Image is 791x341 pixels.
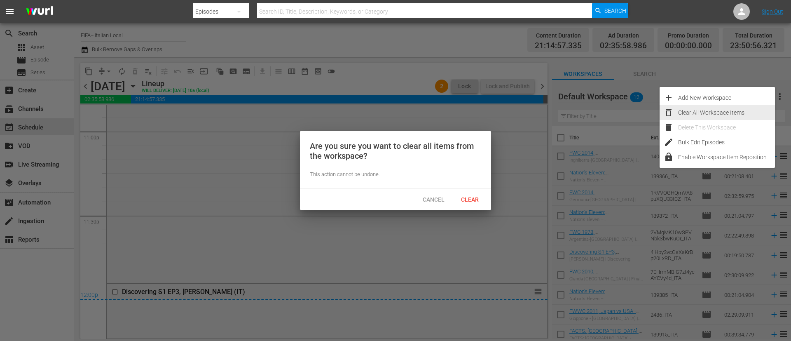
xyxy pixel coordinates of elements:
[678,105,775,120] div: Clear All Workspace Items
[678,135,775,150] div: Bulk Edit Episodes
[416,196,451,203] span: Cancel
[454,196,485,203] span: Clear
[664,93,674,103] span: add
[310,141,481,161] div: Are you sure you want to clear all items from the workspace?
[678,150,775,165] div: Enable Workspace Item Reposition
[664,152,674,162] span: lock
[20,2,59,21] img: ans4CAIJ8jUAAAAAAAAAAAAAAAAAAAAAAAAgQb4GAAAAAAAAAAAAAAAAAAAAAAAAJMjXAAAAAAAAAAAAAAAAAAAAAAAAgAT5G...
[452,192,488,207] button: Clear
[664,122,674,132] span: delete
[5,7,15,16] span: menu
[678,120,775,135] div: Delete This Workspace
[664,137,674,147] span: edit
[762,8,783,15] a: Sign Out
[592,3,628,18] button: Search
[415,192,452,207] button: Cancel
[678,90,775,105] div: Add New Workspace
[310,171,481,179] div: This action cannot be undone.
[604,3,626,18] span: Search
